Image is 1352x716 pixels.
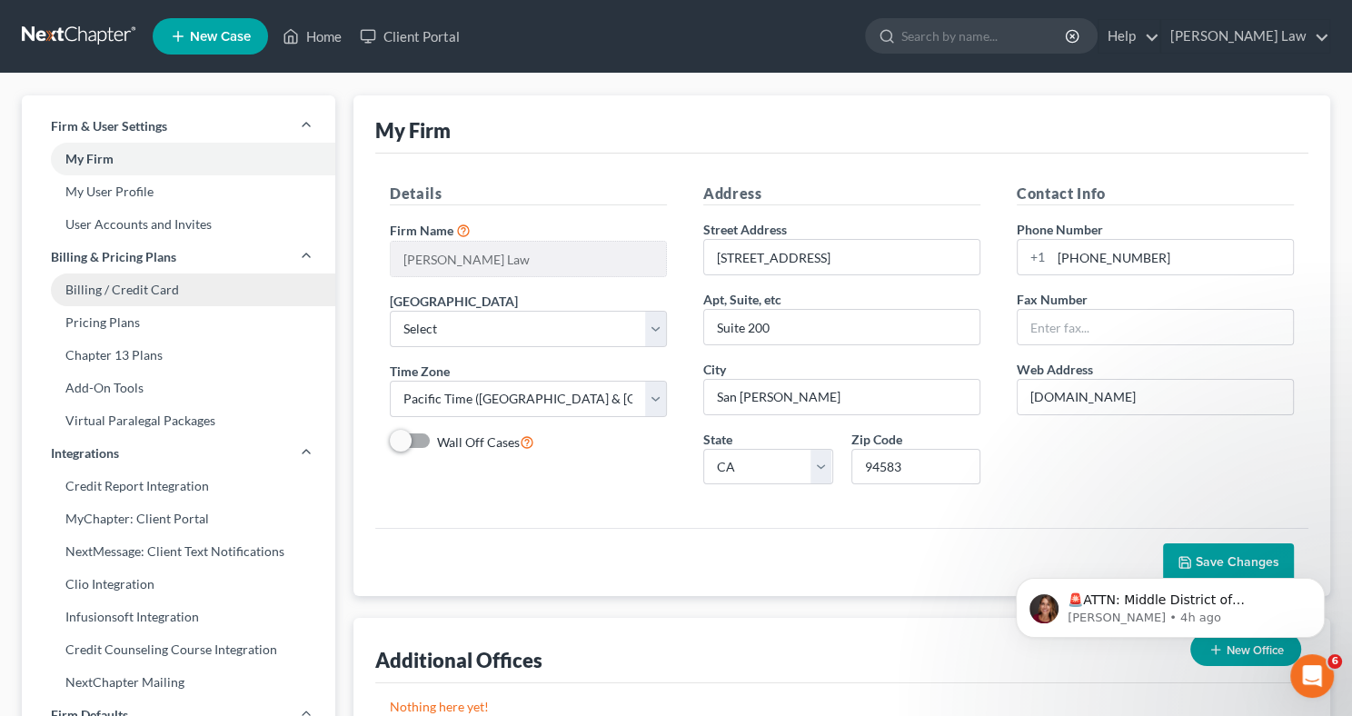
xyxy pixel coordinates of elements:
[1098,20,1159,53] a: Help
[1290,654,1334,698] iframe: Intercom live chat
[22,437,335,470] a: Integrations
[22,339,335,372] a: Chapter 13 Plans
[989,540,1352,667] iframe: Intercom notifications message
[22,633,335,666] a: Credit Counseling Course Integration
[22,372,335,404] a: Add-On Tools
[51,248,176,266] span: Billing & Pricing Plans
[22,273,335,306] a: Billing / Credit Card
[704,310,979,344] input: (optional)
[1017,183,1294,205] h5: Contact Info
[51,117,167,135] span: Firm & User Settings
[390,362,450,381] label: Time Zone
[1018,240,1051,274] div: +1
[375,647,542,673] div: Additional Offices
[703,360,726,379] label: City
[704,380,979,414] input: Enter city...
[1327,654,1342,669] span: 6
[703,430,732,449] label: State
[391,242,666,276] input: Enter name...
[273,20,351,53] a: Home
[437,434,520,450] span: Wall Off Cases
[1018,380,1293,414] input: Enter web address....
[22,110,335,143] a: Firm & User Settings
[1017,290,1088,309] label: Fax Number
[190,30,251,44] span: New Case
[22,535,335,568] a: NextMessage: Client Text Notifications
[1018,310,1293,344] input: Enter fax...
[1051,240,1293,274] input: Enter phone...
[22,502,335,535] a: MyChapter: Client Portal
[851,449,981,485] input: XXXXX
[22,241,335,273] a: Billing & Pricing Plans
[22,470,335,502] a: Credit Report Integration
[22,306,335,339] a: Pricing Plans
[1017,220,1103,239] label: Phone Number
[1017,360,1093,379] label: Web Address
[703,183,980,205] h5: Address
[22,208,335,241] a: User Accounts and Invites
[390,183,667,205] h5: Details
[704,240,979,274] input: Enter address...
[22,404,335,437] a: Virtual Paralegal Packages
[22,568,335,601] a: Clio Integration
[703,220,787,239] label: Street Address
[22,601,335,633] a: Infusionsoft Integration
[351,20,469,53] a: Client Portal
[703,290,781,309] label: Apt, Suite, etc
[22,666,335,699] a: NextChapter Mailing
[390,698,1294,716] p: Nothing here yet!
[390,292,518,311] label: [GEOGRAPHIC_DATA]
[901,19,1068,53] input: Search by name...
[390,223,453,238] span: Firm Name
[22,143,335,175] a: My Firm
[22,175,335,208] a: My User Profile
[51,444,119,462] span: Integrations
[375,117,451,144] div: My Firm
[851,430,902,449] label: Zip Code
[1161,20,1329,53] a: [PERSON_NAME] Law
